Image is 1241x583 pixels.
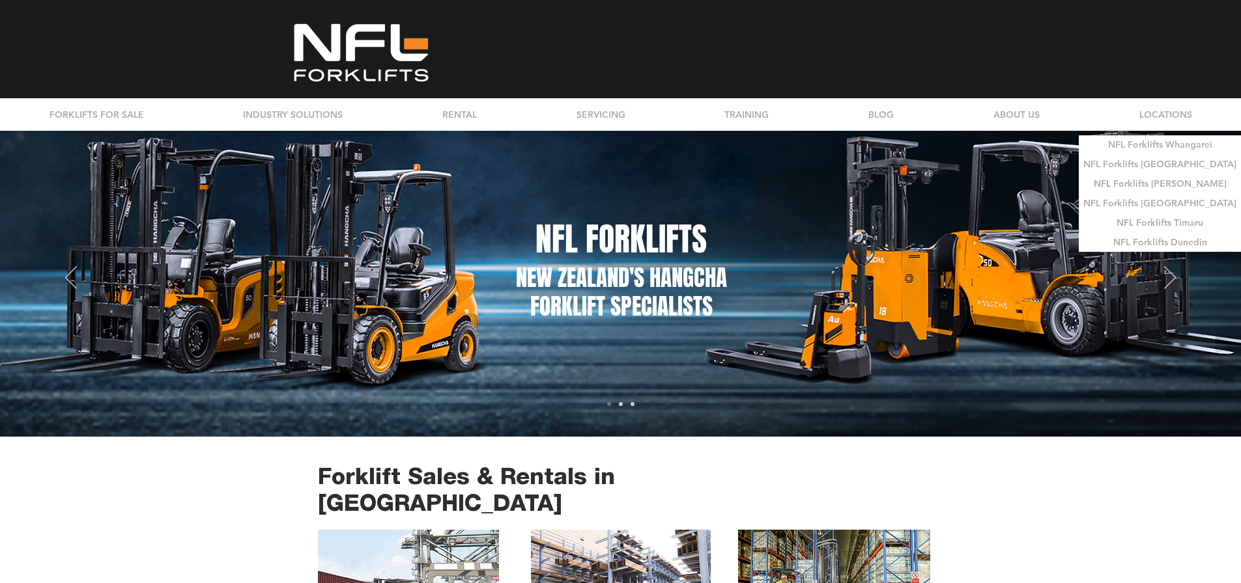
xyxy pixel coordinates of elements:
[516,261,727,323] span: NEW ZEALAND'S HANGCHA FORKLIFT SPECIALISTS
[392,98,526,131] a: RENTAL
[818,98,943,131] a: BLOG
[862,98,900,131] p: BLOG
[570,98,632,131] p: SERVICING
[65,266,77,291] button: Previous
[987,98,1046,131] p: ABOUT US
[1079,232,1241,252] a: NFL Forklifts Dunedin
[236,98,349,131] p: INDUSTRY SOLUTIONS
[607,402,611,406] a: Slide 1
[318,463,615,516] span: Forklift Sales & Rentals in [GEOGRAPHIC_DATA]
[1079,213,1241,232] a: NFL Forklifts Timaru
[193,98,392,131] a: INDUSTRY SOLUTIONS
[631,402,635,406] a: Slide 3
[1079,154,1241,174] a: NFL Forklifts [GEOGRAPHIC_DATA]
[1089,174,1231,193] p: NFL Forklifts [PERSON_NAME]
[1079,194,1241,213] p: NFL Forklifts [GEOGRAPHIC_DATA]
[943,98,1089,131] div: ABOUT US
[436,98,483,131] p: RENTAL
[619,402,623,406] a: Slide 2
[535,215,707,263] span: NFL FORKLIFTS
[1079,155,1241,174] p: NFL Forklifts [GEOGRAPHIC_DATA]
[526,98,674,131] a: SERVICING
[1079,193,1241,213] a: NFL Forklifts [GEOGRAPHIC_DATA]
[1089,98,1241,131] div: LOCATIONS
[1109,233,1212,252] p: NFL Forklifts Dunedin
[1112,213,1208,232] p: NFL Forklifts Timaru
[718,98,775,131] p: TRAINING
[287,21,436,85] img: NFL White_LG clearcut.png
[674,98,818,131] a: TRAINING
[1104,135,1217,154] p: NFL Forklifts Whangarei
[43,98,150,131] p: FORKLIFTS FOR SALE
[603,402,638,406] nav: Slides
[1164,266,1176,291] button: Next
[1079,174,1241,193] a: NFL Forklifts [PERSON_NAME]
[1133,98,1199,131] p: LOCATIONS
[1079,135,1241,154] a: NFL Forklifts Whangarei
